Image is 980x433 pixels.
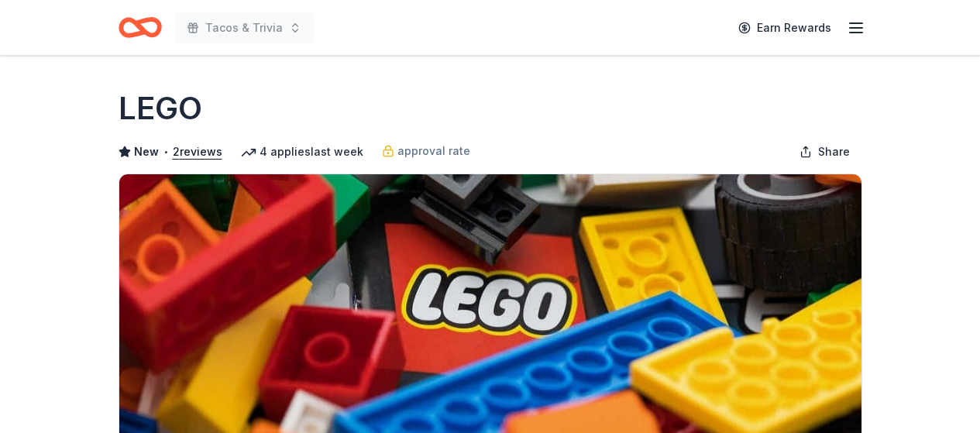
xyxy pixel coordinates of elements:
span: • [163,146,168,158]
span: Share [818,143,850,161]
span: New [134,143,159,161]
span: approval rate [397,142,470,160]
button: Share [787,136,862,167]
span: Tacos & Trivia [205,19,283,37]
h1: LEGO [119,87,202,130]
a: approval rate [382,142,470,160]
button: Tacos & Trivia [174,12,314,43]
button: 2reviews [173,143,222,161]
a: Home [119,9,162,46]
div: 4 applies last week [241,143,363,161]
a: Earn Rewards [729,14,841,42]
